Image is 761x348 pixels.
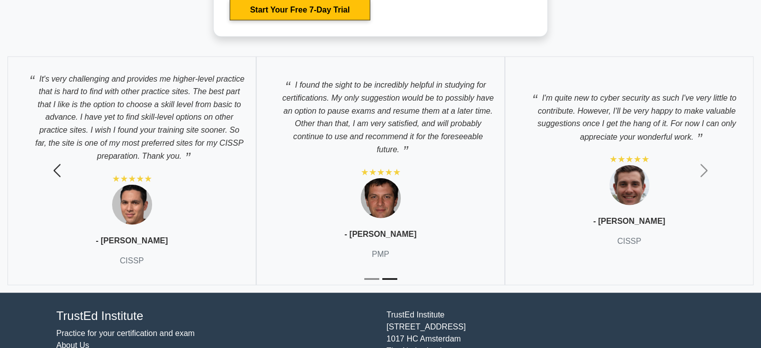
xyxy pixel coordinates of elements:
p: I'm quite new to cyber security as such I've very little to contribute. However, I'll be very hap... [515,86,743,143]
button: Slide 1 [364,273,379,285]
p: I found the sight to be incredibly helpful in studying for certifications. My only suggestion wou... [267,73,494,156]
div: ★★★★★ [361,166,401,178]
p: PMP [372,248,389,260]
p: CISSP [617,235,641,247]
img: Testimonial 1 [112,185,152,225]
button: Slide 2 [382,273,397,285]
a: Practice for your certification and exam [57,329,195,337]
div: ★★★★★ [609,153,649,165]
p: CISSP [120,255,144,267]
img: Testimonial 2 [361,178,401,218]
h4: TrustEd Institute [57,309,375,323]
p: - [PERSON_NAME] [593,215,665,227]
p: - [PERSON_NAME] [344,228,416,240]
div: ★★★★★ [112,173,152,185]
p: It's very challenging and provides me higher-level practice that is hard to find with other pract... [18,67,246,163]
p: - [PERSON_NAME] [96,235,168,247]
img: Testimonial 3 [609,165,649,205]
